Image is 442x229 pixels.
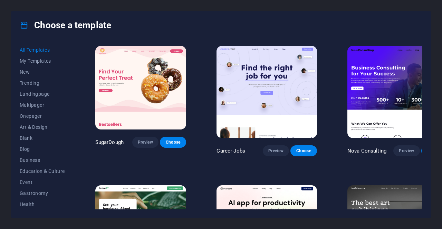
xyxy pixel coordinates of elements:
span: Education & Culture [20,168,65,174]
h4: Choose a template [20,20,111,31]
button: Preview [132,137,158,148]
span: My Templates [20,58,65,64]
span: Art & Design [20,124,65,130]
button: Preview [263,145,289,156]
span: Onepager [20,113,65,119]
button: Education & Culture [20,166,65,177]
span: Event [20,179,65,185]
span: Choose [165,139,181,145]
span: New [20,69,65,75]
button: Preview [393,145,420,156]
span: Blank [20,135,65,141]
button: Health [20,199,65,210]
button: Multipager [20,100,65,111]
button: Choose [290,145,317,156]
span: Gastronomy [20,190,65,196]
button: All Templates [20,44,65,55]
span: Preview [138,139,153,145]
button: Art & Design [20,122,65,133]
p: SugarDough [95,139,124,146]
span: All Templates [20,47,65,53]
button: Onepager [20,111,65,122]
span: Health [20,201,65,207]
button: Gastronomy [20,188,65,199]
button: Blog [20,144,65,155]
button: New [20,66,65,77]
p: Nova Consulting [347,147,386,154]
span: Business [20,157,65,163]
span: Trending [20,80,65,86]
span: Choose [296,148,311,154]
span: Landingpage [20,91,65,97]
img: SugarDough [95,46,186,129]
button: Landingpage [20,89,65,100]
button: Blank [20,133,65,144]
button: Event [20,177,65,188]
button: Business [20,155,65,166]
span: Preview [268,148,284,154]
button: Choose [160,137,186,148]
button: My Templates [20,55,65,66]
span: Multipager [20,102,65,108]
span: Blog [20,146,65,152]
span: Preview [399,148,414,154]
p: Career Jobs [217,147,245,154]
img: Career Jobs [217,46,317,138]
button: Trending [20,77,65,89]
